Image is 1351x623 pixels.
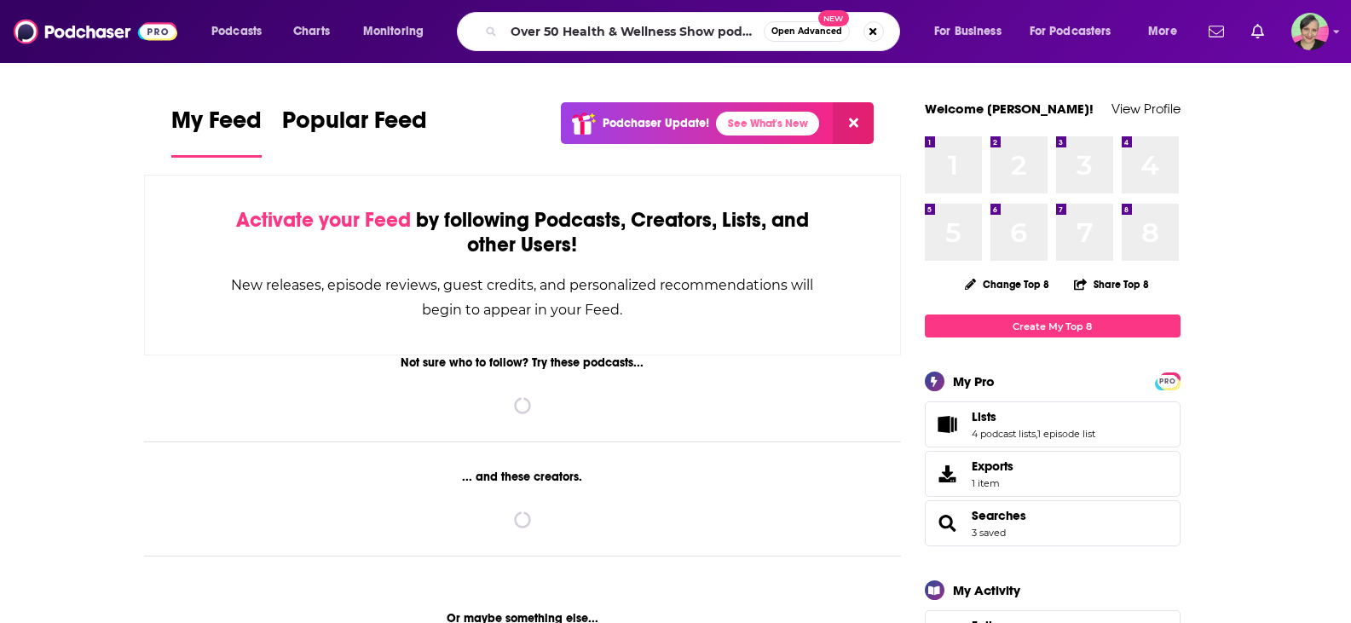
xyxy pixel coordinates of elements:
[171,106,262,145] span: My Feed
[972,459,1013,474] span: Exports
[922,18,1023,45] button: open menu
[925,101,1094,117] a: Welcome [PERSON_NAME]!
[230,208,816,257] div: by following Podcasts, Creators, Lists, and other Users!
[351,18,446,45] button: open menu
[972,508,1026,523] a: Searches
[972,527,1006,539] a: 3 saved
[934,20,1002,43] span: For Business
[931,511,965,535] a: Searches
[171,106,262,158] a: My Feed
[504,18,764,45] input: Search podcasts, credits, & more...
[473,12,916,51] div: Search podcasts, credits, & more...
[199,18,284,45] button: open menu
[1158,375,1178,388] span: PRO
[603,116,709,130] p: Podchaser Update!
[1019,18,1136,45] button: open menu
[972,428,1036,440] a: 4 podcast lists
[230,273,816,322] div: New releases, episode reviews, guest credits, and personalized recommendations will begin to appe...
[282,18,340,45] a: Charts
[1148,20,1177,43] span: More
[953,373,995,389] div: My Pro
[1036,428,1037,440] span: ,
[972,477,1013,489] span: 1 item
[293,20,330,43] span: Charts
[925,401,1181,447] span: Lists
[1111,101,1181,117] a: View Profile
[925,314,1181,337] a: Create My Top 8
[1073,268,1150,301] button: Share Top 8
[925,451,1181,497] a: Exports
[972,409,1095,424] a: Lists
[953,582,1020,598] div: My Activity
[1244,17,1271,46] a: Show notifications dropdown
[764,21,850,42] button: Open AdvancedNew
[14,15,177,48] img: Podchaser - Follow, Share and Rate Podcasts
[1037,428,1095,440] a: 1 episode list
[1291,13,1329,50] span: Logged in as LizDVictoryBelt
[363,20,424,43] span: Monitoring
[144,355,902,370] div: Not sure who to follow? Try these podcasts...
[818,10,849,26] span: New
[236,207,411,233] span: Activate your Feed
[972,409,996,424] span: Lists
[282,106,427,158] a: Popular Feed
[211,20,262,43] span: Podcasts
[771,27,842,36] span: Open Advanced
[1158,374,1178,387] a: PRO
[1291,13,1329,50] button: Show profile menu
[1291,13,1329,50] img: User Profile
[1202,17,1231,46] a: Show notifications dropdown
[931,462,965,486] span: Exports
[931,412,965,436] a: Lists
[144,470,902,484] div: ... and these creators.
[925,500,1181,546] span: Searches
[1030,20,1111,43] span: For Podcasters
[716,112,819,136] a: See What's New
[1136,18,1198,45] button: open menu
[955,274,1060,295] button: Change Top 8
[282,106,427,145] span: Popular Feed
